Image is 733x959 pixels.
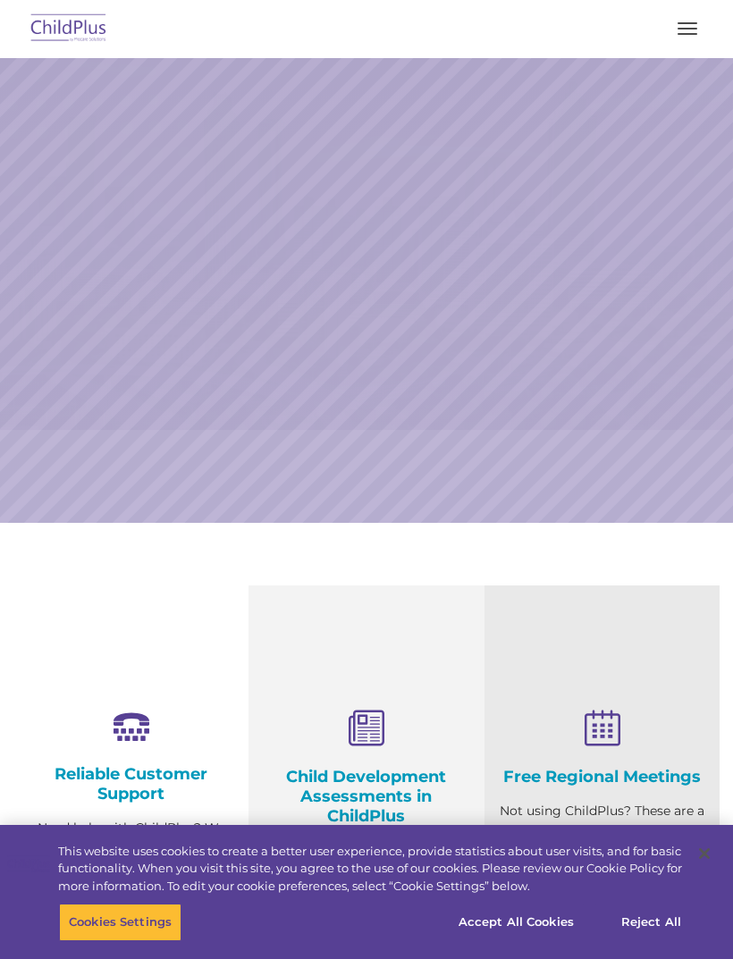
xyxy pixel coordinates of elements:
[59,904,181,941] button: Cookies Settings
[498,276,623,308] a: Learn More
[262,767,470,826] h4: Child Development Assessments in ChildPlus
[685,834,724,873] button: Close
[498,800,706,912] p: Not using ChildPlus? These are a great opportunity to network and learn from ChildPlus users. Fin...
[449,904,584,941] button: Accept All Cookies
[58,843,682,896] div: This website uses cookies to create a better user experience, provide statistics about user visit...
[27,8,111,50] img: ChildPlus by Procare Solutions
[27,764,235,803] h4: Reliable Customer Support
[595,904,707,941] button: Reject All
[498,767,706,787] h4: Free Regional Meetings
